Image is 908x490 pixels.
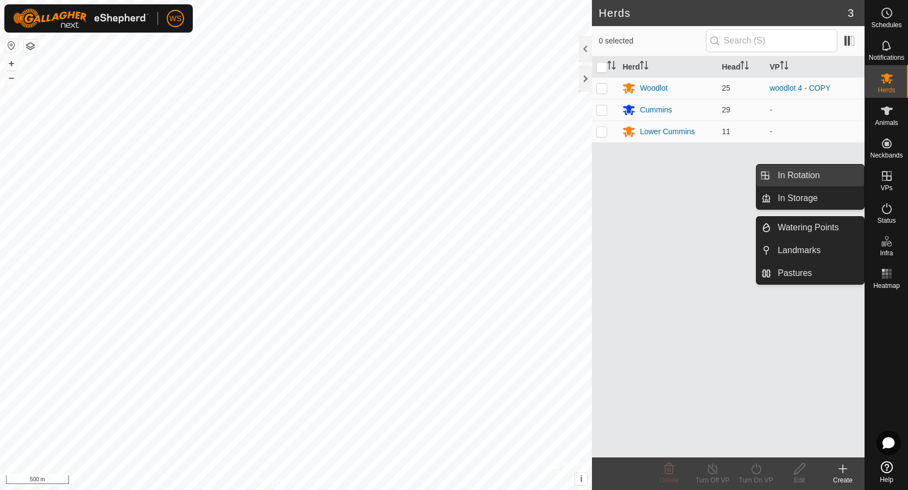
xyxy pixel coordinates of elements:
[770,84,830,92] a: woodlot 4 - COPY
[580,474,582,483] span: i
[722,127,730,136] span: 11
[5,71,18,84] button: –
[598,7,847,20] h2: Herds
[765,121,865,142] td: -
[307,476,339,486] a: Contact Us
[778,192,818,205] span: In Storage
[607,62,616,71] p-sorticon: Activate to sort
[169,13,182,24] span: WS
[873,282,900,289] span: Heatmap
[765,56,865,78] th: VP
[717,56,765,78] th: Head
[13,9,149,28] img: Gallagher Logo
[740,62,749,71] p-sorticon: Activate to sort
[640,126,695,137] div: Lower Cummins
[722,84,730,92] span: 25
[734,475,778,485] div: Turn On VP
[778,244,821,257] span: Landmarks
[880,185,892,191] span: VPs
[771,217,864,238] a: Watering Points
[771,187,864,209] a: In Storage
[778,267,812,280] span: Pastures
[778,221,838,234] span: Watering Points
[780,62,789,71] p-sorticon: Activate to sort
[756,217,864,238] li: Watering Points
[880,250,893,256] span: Infra
[575,473,587,485] button: i
[865,457,908,487] a: Help
[5,57,18,70] button: +
[691,475,734,485] div: Turn Off VP
[618,56,717,78] th: Herd
[756,187,864,209] li: In Storage
[640,83,667,94] div: Woodlot
[821,475,865,485] div: Create
[640,62,648,71] p-sorticon: Activate to sort
[870,152,903,159] span: Neckbands
[771,240,864,261] a: Landmarks
[756,262,864,284] li: Pastures
[878,87,895,93] span: Herds
[771,165,864,186] a: In Rotation
[706,29,837,52] input: Search (S)
[778,475,821,485] div: Edit
[848,5,854,21] span: 3
[5,39,18,52] button: Reset Map
[756,165,864,186] li: In Rotation
[880,476,893,483] span: Help
[253,476,294,486] a: Privacy Policy
[640,104,672,116] div: Cummins
[765,99,865,121] td: -
[875,120,898,126] span: Animals
[771,262,864,284] a: Pastures
[598,35,705,47] span: 0 selected
[869,54,904,61] span: Notifications
[722,105,730,114] span: 29
[871,22,901,28] span: Schedules
[778,169,819,182] span: In Rotation
[660,476,679,484] span: Delete
[756,240,864,261] li: Landmarks
[24,40,37,53] button: Map Layers
[877,217,896,224] span: Status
